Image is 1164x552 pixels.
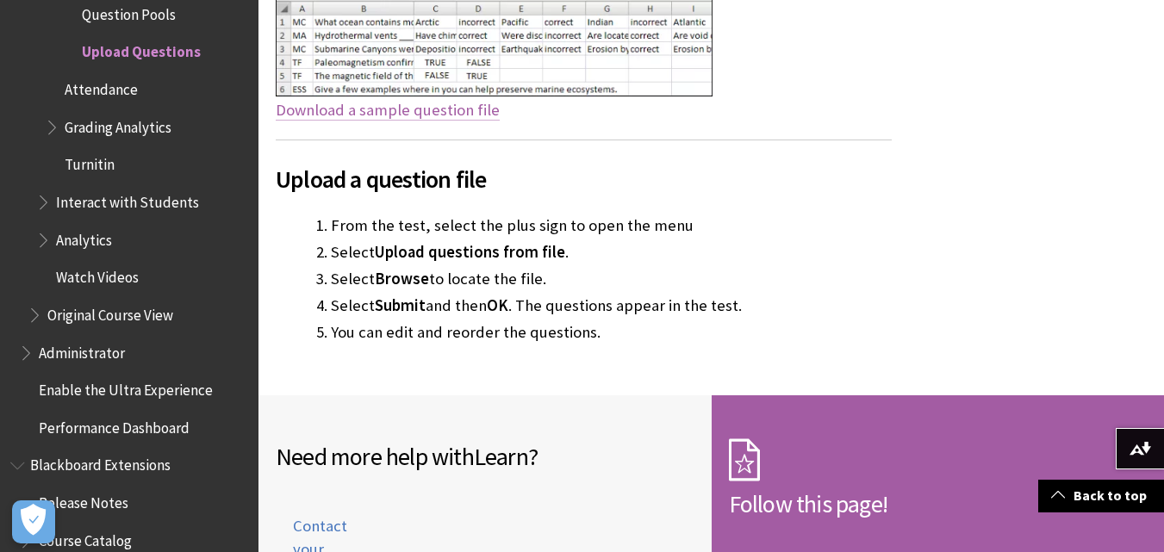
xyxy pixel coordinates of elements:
span: Original Course View [47,301,173,324]
span: Upload questions from file [375,242,565,262]
span: Administrator [39,338,125,362]
span: Upload Questions [82,38,201,61]
span: Blackboard Extensions [30,451,171,474]
li: You can edit and reorder the questions. [331,320,892,344]
h2: Need more help with ? [276,438,694,474]
span: Grading Analytics [65,113,171,136]
span: Learn [474,441,528,472]
span: OK [487,295,508,315]
h2: Follow this page! [729,486,1148,522]
li: From the test, select the plus sign to open the menu [331,214,892,238]
span: Course Catalog [39,526,132,549]
span: Watch Videos [56,263,139,286]
a: Download a sample question file [276,100,500,121]
li: Select and then . The questions appear in the test. [331,294,892,318]
span: Enable the Ultra Experience [39,375,213,399]
span: Browse [375,269,429,288]
span: Turnitin [65,151,115,174]
span: Analytics [56,226,112,249]
button: Open Preferences [12,500,55,543]
a: Back to top [1038,480,1164,512]
li: Select to locate the file. [331,267,892,291]
span: Upload a question file [276,161,892,197]
span: Interact with Students [56,188,199,211]
span: Attendance [65,75,138,98]
li: Select . [331,240,892,264]
span: Release Notes [39,488,128,512]
span: Submit [375,295,426,315]
img: Subscription Icon [729,438,760,481]
span: Performance Dashboard [39,413,190,437]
